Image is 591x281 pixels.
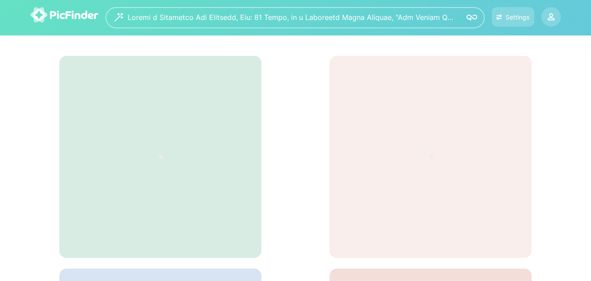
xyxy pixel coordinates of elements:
button: Settings [492,7,534,27]
img: icon-settings.svg [496,13,502,21]
img: wizard.svg [114,13,123,22]
img: icon-search.svg [467,12,477,23]
img: logo-picfinder-white-transparent.svg [31,7,98,23]
div: Settings [505,13,529,21]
